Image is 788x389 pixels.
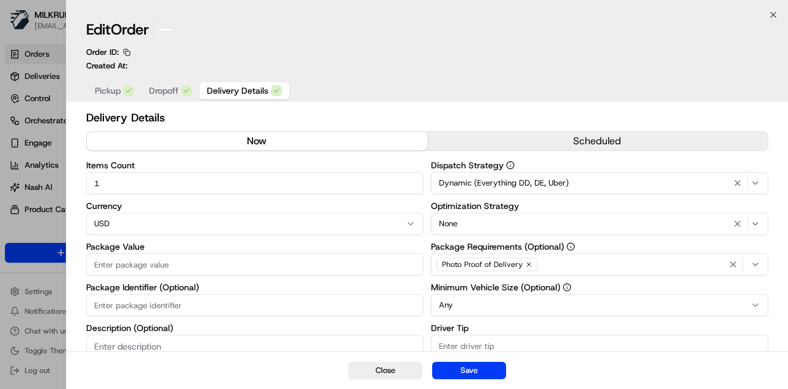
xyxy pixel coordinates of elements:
[431,242,768,251] label: Package Requirements (Optional)
[86,253,424,276] input: Enter package value
[86,324,424,332] label: Description (Optional)
[439,178,569,189] span: Dynamic (Everything DD, DE, Uber)
[86,161,424,170] label: Items Count
[86,283,424,292] label: Package Identifier (Optional)
[86,172,424,194] input: Enter items count
[207,84,268,97] span: Delivery Details
[431,161,768,170] label: Dispatch Strategy
[86,109,768,126] h2: Delivery Details
[149,84,179,97] span: Dropoff
[439,218,457,229] span: None
[87,132,427,150] button: now
[86,242,424,251] label: Package Value
[86,294,424,316] input: Enter package identifier
[86,20,149,39] h1: Edit
[431,324,768,332] label: Driver Tip
[431,172,768,194] button: Dynamic (Everything DD, DE, Uber)
[95,84,121,97] span: Pickup
[431,202,768,210] label: Optimization Strategy
[442,260,523,269] span: Photo Proof of Delivery
[111,20,149,39] span: Order
[506,161,515,170] button: Dispatch Strategy
[431,283,768,292] label: Minimum Vehicle Size (Optional)
[432,362,506,379] button: Save
[431,253,768,276] button: Photo Proof of Delivery
[86,47,119,58] p: Order ID:
[348,362,422,379] button: Close
[86,60,127,72] p: Created At:
[86,202,424,210] label: Currency
[563,283,571,292] button: Minimum Vehicle Size (Optional)
[431,335,768,357] input: Enter driver tip
[427,132,768,150] button: scheduled
[566,242,575,251] button: Package Requirements (Optional)
[431,213,768,235] button: None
